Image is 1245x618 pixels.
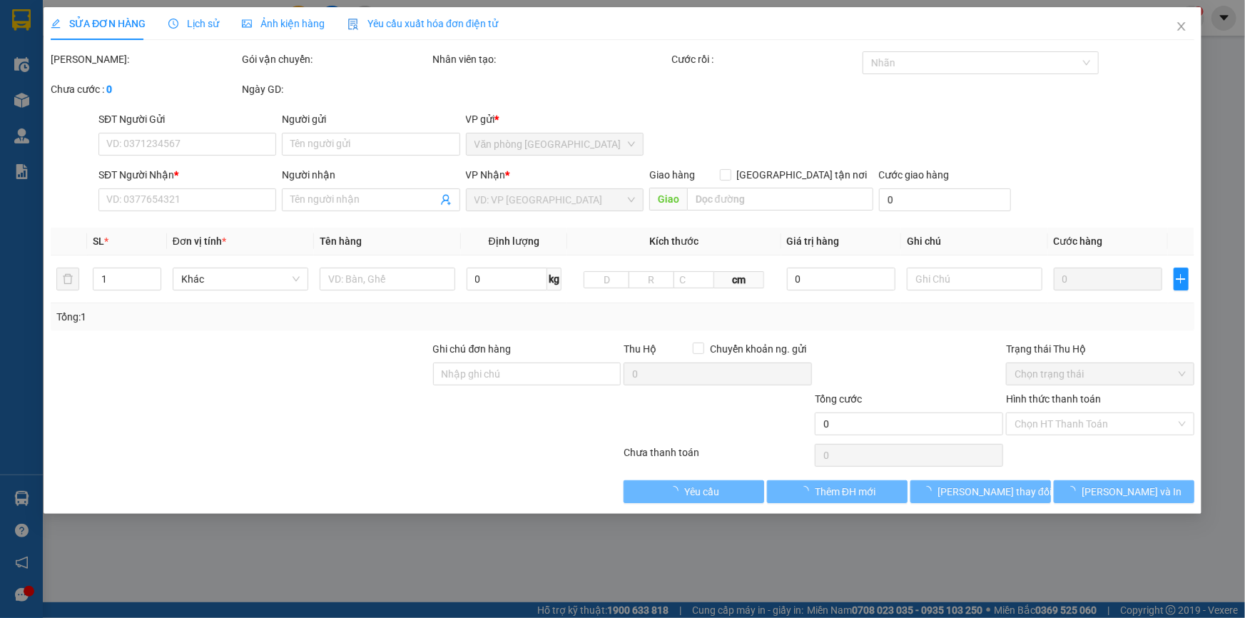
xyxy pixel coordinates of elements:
input: Dọc đường [687,188,873,211]
div: Gói vận chuyển: [242,51,430,67]
span: Định lượng [489,235,539,247]
button: Yêu cầu [624,480,765,503]
div: SĐT Người Nhận [98,167,276,183]
label: Cước giao hàng [879,169,950,181]
span: [GEOGRAPHIC_DATA] tận nơi [731,167,873,183]
span: cm [714,271,764,288]
span: Chuyển khoản ng. gửi [704,341,812,357]
div: VP gửi [466,111,644,127]
button: [PERSON_NAME] và In [1054,480,1194,503]
input: VD: Bàn, Ghế [320,268,455,290]
label: Hình thức thanh toán [1006,393,1101,405]
span: [PERSON_NAME] và In [1082,484,1182,500]
span: Thêm ĐH mới [815,484,875,500]
span: Chọn trạng thái [1015,363,1186,385]
button: plus [1174,268,1189,290]
span: loading [669,486,684,496]
span: loading [922,486,937,496]
span: [PERSON_NAME] thay đổi [937,484,1052,500]
span: Giá trị hàng [787,235,840,247]
div: Người nhận [282,167,459,183]
input: Ghi chú đơn hàng [433,363,621,385]
span: kg [547,268,561,290]
span: Văn phòng Đà Nẵng [474,133,635,155]
th: Ghi chú [901,228,1048,255]
span: user-add [440,194,452,206]
span: SỬA ĐƠN HÀNG [51,18,146,29]
div: Tổng: 1 [56,309,481,325]
span: Tổng cước [815,393,862,405]
span: clock-circle [168,19,178,29]
span: Lịch sử [168,18,219,29]
span: Giao hàng [649,169,695,181]
span: close [1176,21,1187,32]
div: SĐT Người Gửi [98,111,276,127]
span: SL [93,235,104,247]
input: Cước giao hàng [879,188,1011,211]
button: Close [1162,7,1201,47]
div: Người gửi [282,111,459,127]
input: 0 [1054,268,1162,290]
div: Trạng thái Thu Hộ [1006,341,1194,357]
input: C [674,271,714,288]
span: Khác [181,268,300,290]
span: VP Nhận [466,169,506,181]
span: loading [799,486,815,496]
button: delete [56,268,79,290]
label: Ghi chú đơn hàng [433,343,512,355]
span: Kích thước [649,235,698,247]
button: Thêm ĐH mới [767,480,908,503]
img: icon [347,19,359,30]
span: Tên hàng [320,235,362,247]
div: [PERSON_NAME]: [51,51,239,67]
span: Cước hàng [1054,235,1103,247]
span: Yêu cầu [684,484,719,500]
input: D [584,271,629,288]
div: Nhân viên tạo: [433,51,669,67]
span: Đơn vị tính [173,235,226,247]
span: Ảnh kiện hàng [242,18,325,29]
span: Giao [649,188,687,211]
span: plus [1174,273,1188,285]
div: Chưa cước : [51,81,239,97]
div: Ngày GD: [242,81,430,97]
span: Thu Hộ [624,343,656,355]
input: R [629,271,674,288]
div: Chưa thanh toán [623,445,814,470]
button: [PERSON_NAME] thay đổi [910,480,1051,503]
b: 0 [106,83,112,95]
span: Yêu cầu xuất hóa đơn điện tử [347,18,498,29]
span: edit [51,19,61,29]
span: picture [242,19,252,29]
div: Cước rồi : [671,51,860,67]
input: Ghi Chú [907,268,1042,290]
span: loading [1067,486,1082,496]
